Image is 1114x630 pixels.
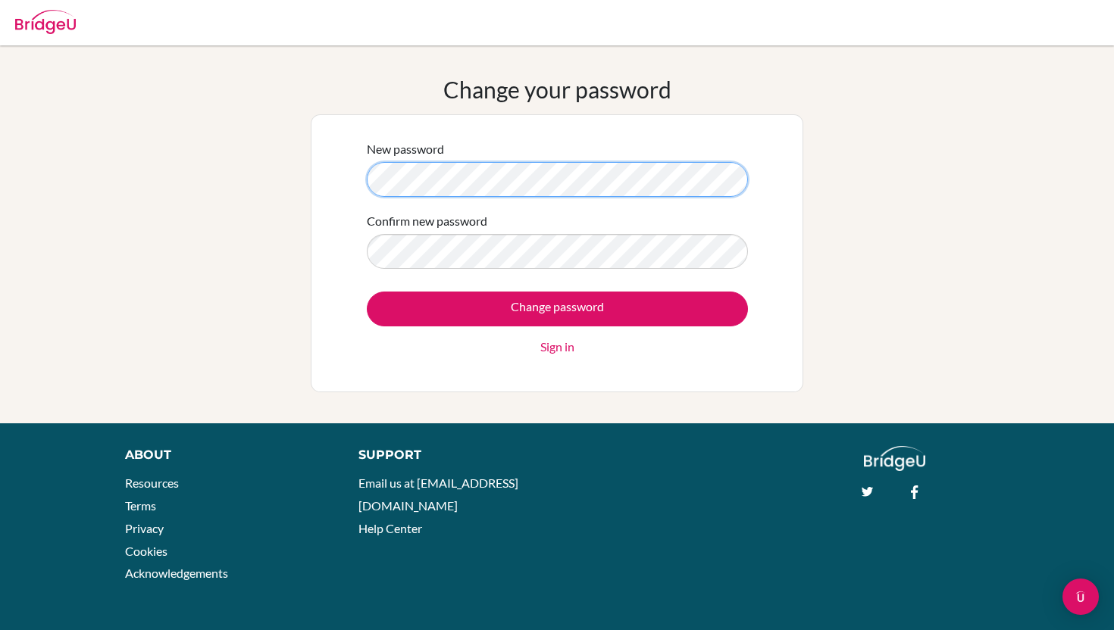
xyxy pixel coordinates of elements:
a: Help Center [358,521,422,535]
a: Privacy [125,521,164,535]
a: Cookies [125,544,167,558]
a: Email us at [EMAIL_ADDRESS][DOMAIN_NAME] [358,476,518,513]
label: New password [367,140,444,158]
input: Change password [367,292,748,326]
div: About [125,446,324,464]
img: logo_white@2x-f4f0deed5e89b7ecb1c2cc34c3e3d731f90f0f143d5ea2071677605dd97b5244.png [864,446,925,471]
div: Support [358,446,542,464]
a: Sign in [540,338,574,356]
a: Terms [125,498,156,513]
a: Acknowledgements [125,566,228,580]
div: Open Intercom Messenger [1062,579,1099,615]
a: Resources [125,476,179,490]
h1: Change your password [443,76,671,103]
label: Confirm new password [367,212,487,230]
img: Bridge-U [15,10,76,34]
